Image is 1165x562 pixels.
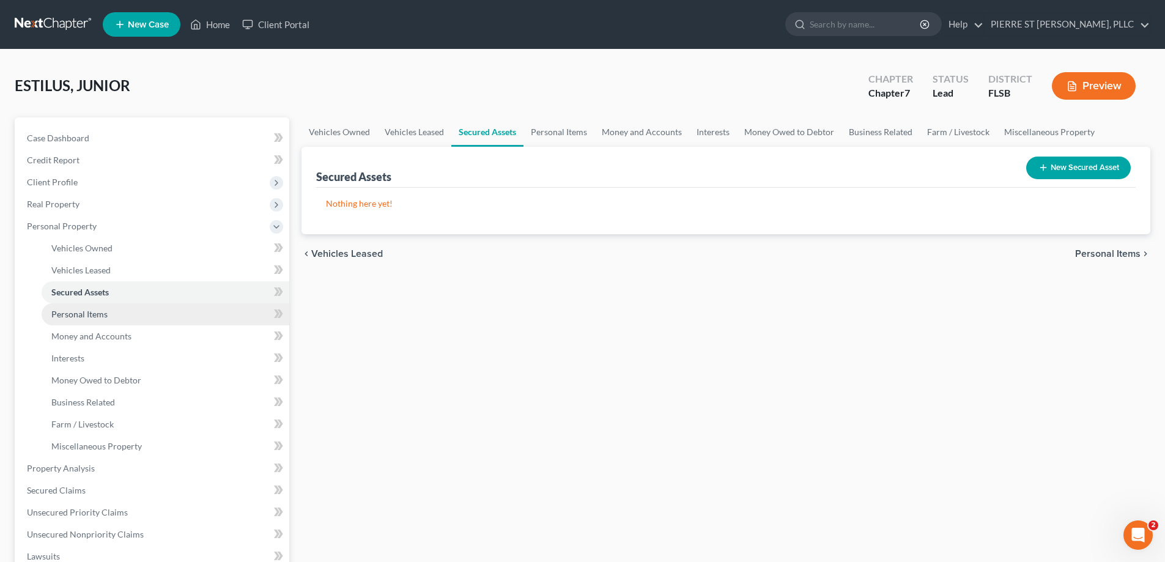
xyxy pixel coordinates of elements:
[27,463,95,473] span: Property Analysis
[51,331,131,341] span: Money and Accounts
[997,117,1102,147] a: Miscellaneous Property
[42,413,289,435] a: Farm / Livestock
[42,325,289,347] a: Money and Accounts
[904,87,910,98] span: 7
[1141,249,1150,259] i: chevron_right
[311,249,383,259] span: Vehicles Leased
[15,76,130,94] span: ESTILUS, JUNIOR
[42,259,289,281] a: Vehicles Leased
[316,169,391,184] div: Secured Assets
[326,198,1126,210] p: Nothing here yet!
[868,72,913,86] div: Chapter
[1026,157,1131,179] button: New Secured Asset
[1123,520,1153,550] iframe: Intercom live chat
[51,397,115,407] span: Business Related
[51,375,141,385] span: Money Owed to Debtor
[942,13,983,35] a: Help
[42,281,289,303] a: Secured Assets
[42,435,289,457] a: Miscellaneous Property
[27,529,144,539] span: Unsecured Nonpriority Claims
[933,72,969,86] div: Status
[27,177,78,187] span: Client Profile
[27,507,128,517] span: Unsecured Priority Claims
[42,391,289,413] a: Business Related
[1075,249,1141,259] span: Personal Items
[17,523,289,545] a: Unsecured Nonpriority Claims
[920,117,997,147] a: Farm / Livestock
[42,303,289,325] a: Personal Items
[27,485,86,495] span: Secured Claims
[27,199,80,209] span: Real Property
[301,249,383,259] button: chevron_left Vehicles Leased
[301,117,377,147] a: Vehicles Owned
[128,20,169,29] span: New Case
[988,86,1032,100] div: FLSB
[17,479,289,501] a: Secured Claims
[51,309,108,319] span: Personal Items
[1148,520,1158,530] span: 2
[27,133,89,143] span: Case Dashboard
[51,441,142,451] span: Miscellaneous Property
[27,221,97,231] span: Personal Property
[27,155,80,165] span: Credit Report
[810,13,922,35] input: Search by name...
[42,369,289,391] a: Money Owed to Debtor
[933,86,969,100] div: Lead
[51,419,114,429] span: Farm / Livestock
[51,243,113,253] span: Vehicles Owned
[17,149,289,171] a: Credit Report
[42,237,289,259] a: Vehicles Owned
[51,287,109,297] span: Secured Assets
[301,249,311,259] i: chevron_left
[868,86,913,100] div: Chapter
[51,265,111,275] span: Vehicles Leased
[689,117,737,147] a: Interests
[988,72,1032,86] div: District
[17,501,289,523] a: Unsecured Priority Claims
[451,117,523,147] a: Secured Assets
[985,13,1150,35] a: PIERRE ST [PERSON_NAME], PLLC
[841,117,920,147] a: Business Related
[236,13,316,35] a: Client Portal
[42,347,289,369] a: Interests
[1052,72,1136,100] button: Preview
[17,127,289,149] a: Case Dashboard
[17,457,289,479] a: Property Analysis
[27,551,60,561] span: Lawsuits
[377,117,451,147] a: Vehicles Leased
[184,13,236,35] a: Home
[51,353,84,363] span: Interests
[594,117,689,147] a: Money and Accounts
[737,117,841,147] a: Money Owed to Debtor
[523,117,594,147] a: Personal Items
[1075,249,1150,259] button: Personal Items chevron_right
